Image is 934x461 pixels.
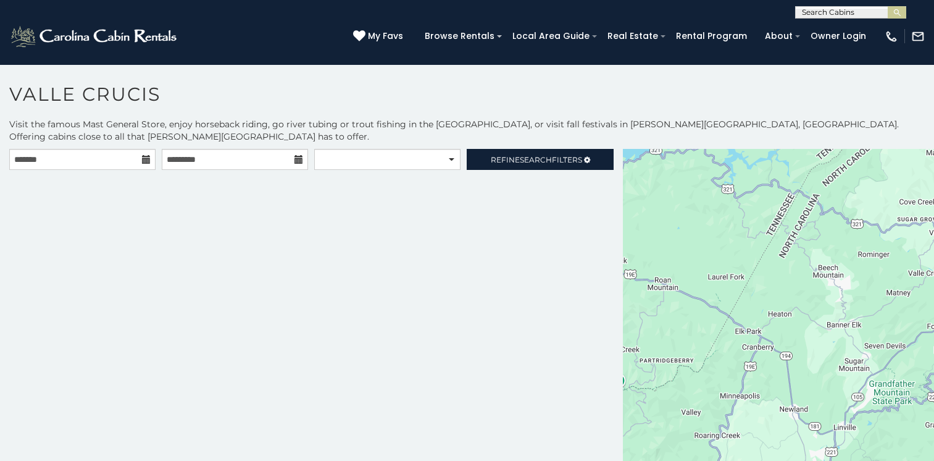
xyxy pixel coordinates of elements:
a: Rental Program [670,27,753,46]
a: Real Estate [601,27,664,46]
a: My Favs [353,30,406,43]
a: Local Area Guide [506,27,596,46]
a: About [759,27,799,46]
a: Browse Rentals [419,27,501,46]
a: Owner Login [804,27,872,46]
a: RefineSearchFilters [467,149,613,170]
img: mail-regular-white.png [911,30,925,43]
span: Refine Filters [491,155,582,164]
img: White-1-2.png [9,24,180,49]
span: Search [520,155,552,164]
span: My Favs [368,30,403,43]
img: phone-regular-white.png [885,30,898,43]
